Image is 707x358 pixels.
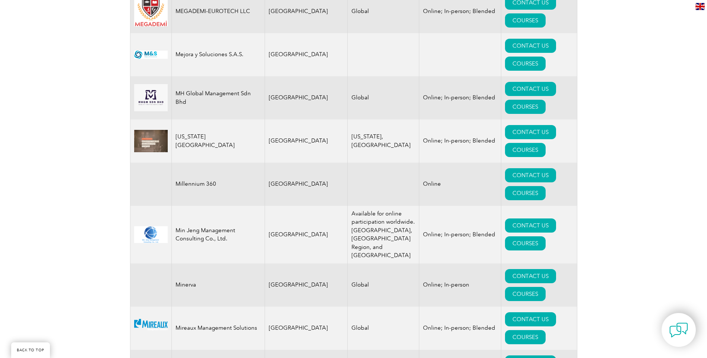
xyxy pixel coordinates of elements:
td: Online; In-person; Blended [419,119,501,163]
a: CONTACT US [505,168,556,182]
img: c58f6375-d72a-f011-8c4d-00224891ba56-logo.jpg [134,51,168,59]
td: [GEOGRAPHIC_DATA] [265,263,348,307]
td: [GEOGRAPHIC_DATA] [265,119,348,163]
a: CONTACT US [505,218,556,233]
img: 46c31f76-1704-f011-bae3-00224896f61f-logo.png [134,226,168,243]
td: [GEOGRAPHIC_DATA] [265,206,348,263]
a: CONTACT US [505,39,556,53]
td: Online; In-person; Blended [419,307,501,350]
td: MH Global Management Sdn Bhd [171,76,265,119]
td: Global [348,263,419,307]
a: BACK TO TOP [11,342,50,358]
a: COURSES [505,236,546,250]
td: [GEOGRAPHIC_DATA] [265,76,348,119]
td: [US_STATE][GEOGRAPHIC_DATA] [171,119,265,163]
a: COURSES [505,100,546,114]
td: Global [348,76,419,119]
a: CONTACT US [505,312,556,326]
td: [GEOGRAPHIC_DATA] [265,307,348,350]
a: COURSES [505,13,546,28]
td: [GEOGRAPHIC_DATA] [265,163,348,206]
td: Minerva [171,263,265,307]
a: COURSES [505,57,546,71]
a: COURSES [505,287,546,301]
img: 12b9a102-445f-eb11-a812-00224814f89d-logo.png [134,319,168,337]
img: en [695,3,705,10]
img: contact-chat.png [669,321,688,339]
td: Online; In-person; Blended [419,76,501,119]
img: 4b5e6ceb-3e6f-eb11-a812-00224815377e-logo.jpg [134,130,168,152]
td: Online; In-person [419,263,501,307]
img: 54f63d3f-b34d-ef11-a316-002248944286-logo.jpg [134,84,168,111]
a: CONTACT US [505,82,556,96]
td: [GEOGRAPHIC_DATA] [265,33,348,76]
td: [US_STATE], [GEOGRAPHIC_DATA] [348,119,419,163]
a: COURSES [505,330,546,344]
a: COURSES [505,143,546,157]
td: Available for online participation worldwide. [GEOGRAPHIC_DATA], [GEOGRAPHIC_DATA] Region, and [G... [348,206,419,263]
td: Online; In-person; Blended [419,206,501,263]
td: Global [348,307,419,350]
td: Millennium 360 [171,163,265,206]
a: CONTACT US [505,125,556,139]
td: Mireaux Management Solutions [171,307,265,350]
a: COURSES [505,186,546,200]
td: Mejora y Soluciones S.A.S. [171,33,265,76]
a: CONTACT US [505,269,556,283]
td: Min Jeng Management Consulting Co., Ltd. [171,206,265,263]
td: Online [419,163,501,206]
